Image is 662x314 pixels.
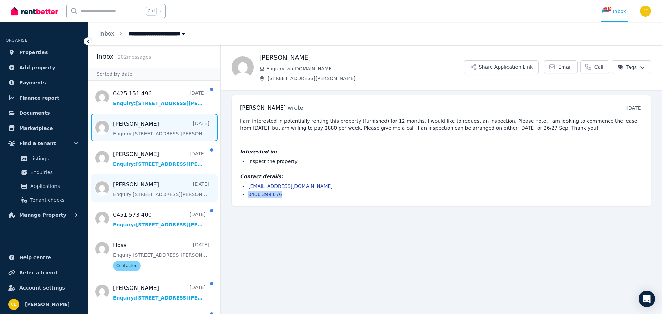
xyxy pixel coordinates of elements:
a: Refer a friend [6,266,82,280]
a: 0451 573 400[DATE]Enquiry:[STREET_ADDRESS][PERSON_NAME]. [113,211,206,228]
a: Inbox [99,30,114,37]
a: [PERSON_NAME][DATE]Enquiry:[STREET_ADDRESS][PERSON_NAME]. [113,150,206,168]
a: Listings [8,152,80,165]
span: Call [594,63,603,70]
a: Email [544,60,578,73]
span: Enquiry via [DOMAIN_NAME] [266,65,464,72]
button: Tags [612,60,651,74]
a: Add property [6,61,82,74]
h2: Inbox [97,52,113,61]
button: Manage Property [6,208,82,222]
span: k [159,8,162,14]
nav: Breadcrumb [88,22,198,45]
span: Ctrl [146,7,157,16]
span: Manage Property [19,211,66,219]
span: Marketplace [19,124,53,132]
span: 11198 [603,7,612,11]
span: Payments [19,79,46,87]
img: RentBetter [11,6,58,16]
a: [PERSON_NAME][DATE]Enquiry:[STREET_ADDRESS][PERSON_NAME]. [113,181,209,198]
img: Tanishqa Nayyar [232,56,254,78]
a: Help centre [6,251,82,264]
span: Finance report [19,94,59,102]
span: Account settings [19,284,65,292]
li: Inspect the property [248,158,643,165]
a: [PERSON_NAME][DATE]Enquiry:[STREET_ADDRESS][PERSON_NAME]. [113,284,206,301]
span: Listings [30,154,77,163]
span: Find a tenant [19,139,56,148]
a: Enquiries [8,165,80,179]
a: [EMAIL_ADDRESS][DOMAIN_NAME] [248,183,333,189]
a: Account settings [6,281,82,295]
button: Share Application Link [464,60,539,74]
a: [PERSON_NAME][DATE]Enquiry:[STREET_ADDRESS][PERSON_NAME]. [113,120,209,137]
span: [PERSON_NAME] [240,104,286,111]
h4: Interested in: [240,148,643,155]
span: ORGANISE [6,38,27,43]
a: Tenant checks [8,193,80,207]
div: Open Intercom Messenger [639,291,655,307]
a: Finance report [6,91,82,105]
span: Refer a friend [19,269,57,277]
span: Properties [19,48,48,57]
div: Inbox [602,8,626,15]
a: 0406 399 676 [248,192,282,197]
span: wrote [288,104,303,111]
a: Payments [6,76,82,90]
span: [STREET_ADDRESS][PERSON_NAME] [268,75,464,82]
span: Email [558,63,572,70]
span: Enquiries [30,168,77,176]
img: Chris Ellsmore [8,299,19,310]
a: 0425 151 496[DATE]Enquiry:[STREET_ADDRESS][PERSON_NAME]. [113,90,206,107]
span: [PERSON_NAME] [25,300,70,308]
button: Find a tenant [6,136,82,150]
h1: [PERSON_NAME] [259,53,464,62]
a: Call [580,60,609,73]
h4: Contact details: [240,173,643,180]
img: Chris Ellsmore [640,6,651,17]
a: Marketplace [6,121,82,135]
a: Properties [6,45,82,59]
span: Add property [19,63,56,72]
a: Hoss[DATE]Enquiry:[STREET_ADDRESS][PERSON_NAME].Contacted [113,241,209,271]
pre: I am interested in potentially renting this property (furnished) for 12 months. I would like to r... [240,118,643,131]
span: Tags [618,64,637,71]
a: Documents [6,106,82,120]
span: Documents [19,109,50,117]
span: Tenant checks [30,196,77,204]
span: Help centre [19,253,51,262]
span: 202 message s [118,54,151,60]
a: Applications [8,179,80,193]
div: Sorted by date [88,68,220,81]
time: [DATE] [626,105,643,111]
span: Applications [30,182,77,190]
